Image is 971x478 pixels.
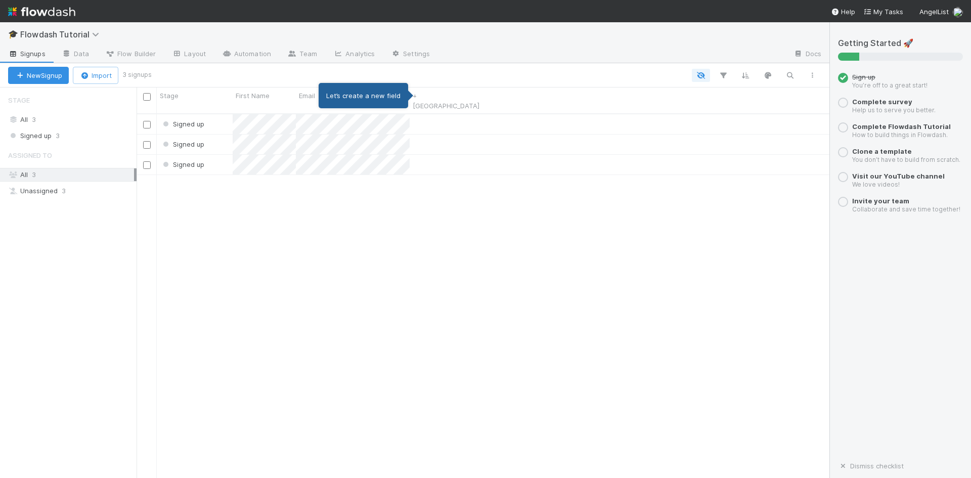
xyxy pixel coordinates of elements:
[8,185,134,197] div: Unassigned
[97,47,164,63] a: Flow Builder
[8,30,18,38] span: 🎓
[236,91,270,101] span: First Name
[20,29,104,39] span: Flowdash Tutorial
[299,91,315,101] span: Email
[214,47,279,63] a: Automation
[383,47,438,63] a: Settings
[8,129,52,142] span: Signed up
[161,160,204,168] span: Signed up
[852,205,960,213] small: Collaborate and save time together!
[8,3,75,20] img: logo-inverted-e16ddd16eac7371096b0.svg
[161,120,204,128] span: Signed up
[161,119,204,129] div: Signed up
[8,90,30,110] span: Stage
[279,47,325,63] a: Team
[8,145,52,165] span: Assigned To
[318,83,408,108] div: Let’s create a new field
[8,113,134,126] div: All
[852,81,928,89] small: You’re off to a great start!
[863,8,903,16] span: My Tasks
[73,67,118,84] button: Import
[852,197,909,205] a: Invite your team
[54,47,97,63] a: Data
[8,67,69,84] button: NewSignup
[143,161,151,169] input: Toggle Row Selected
[32,113,36,126] span: 3
[953,7,963,17] img: avatar_0c8687a4-28be-40e9-aba5-f69283dcd0e7.png
[852,181,900,188] small: We love videos!
[852,147,912,155] a: Clone a template
[8,49,46,59] span: Signups
[105,49,156,59] span: Flow Builder
[325,47,383,63] a: Analytics
[160,91,179,101] span: Stage
[919,8,949,16] span: AngelList
[852,73,875,81] span: Sign up
[56,129,60,142] span: 3
[852,98,912,106] a: Complete survey
[122,70,152,79] small: 3 signups
[164,47,214,63] a: Layout
[32,170,36,179] span: 3
[161,139,204,149] div: Signed up
[413,92,479,110] a: + [GEOGRAPHIC_DATA]
[852,156,960,163] small: You don’t have to build from scratch.
[62,185,66,197] span: 3
[852,106,936,114] small: Help us to serve you better.
[785,47,829,63] a: Docs
[8,168,134,181] div: All
[143,121,151,128] input: Toggle Row Selected
[838,462,904,470] a: Dismiss checklist
[161,140,204,148] span: Signed up
[143,93,151,101] input: Toggle All Rows Selected
[838,38,963,49] h5: Getting Started 🚀
[852,131,948,139] small: How to build things in Flowdash.
[831,7,855,17] div: Help
[852,122,951,131] a: Complete Flowdash Tutorial
[863,7,903,17] a: My Tasks
[852,172,945,180] a: Visit our YouTube channel
[143,141,151,149] input: Toggle Row Selected
[161,159,204,169] div: Signed up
